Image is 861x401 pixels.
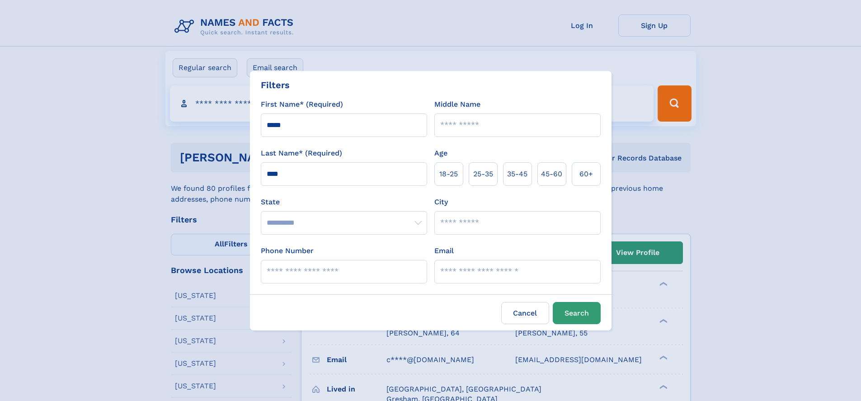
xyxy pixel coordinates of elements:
[473,169,493,179] span: 25‑35
[501,302,549,324] label: Cancel
[261,99,343,110] label: First Name* (Required)
[541,169,562,179] span: 45‑60
[553,302,601,324] button: Search
[507,169,527,179] span: 35‑45
[434,148,447,159] label: Age
[261,245,314,256] label: Phone Number
[439,169,458,179] span: 18‑25
[261,78,290,92] div: Filters
[434,245,454,256] label: Email
[261,197,427,208] label: State
[261,148,342,159] label: Last Name* (Required)
[579,169,593,179] span: 60+
[434,99,480,110] label: Middle Name
[434,197,448,208] label: City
